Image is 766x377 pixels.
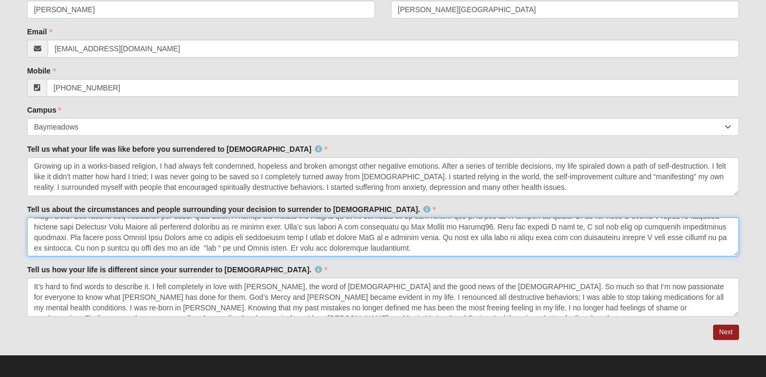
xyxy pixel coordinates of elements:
label: Tell us what your life was like before you surrendered to [DEMOGRAPHIC_DATA] [27,144,327,154]
label: Mobile [27,66,56,76]
label: Campus [27,105,61,115]
label: Tell us how your life is different since your surrender to [DEMOGRAPHIC_DATA]. [27,264,327,275]
label: Tell us about the circumstances and people surrounding your decision to surrender to [DEMOGRAPHIC... [27,204,436,215]
label: Email [27,26,52,37]
a: Next [713,325,739,340]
